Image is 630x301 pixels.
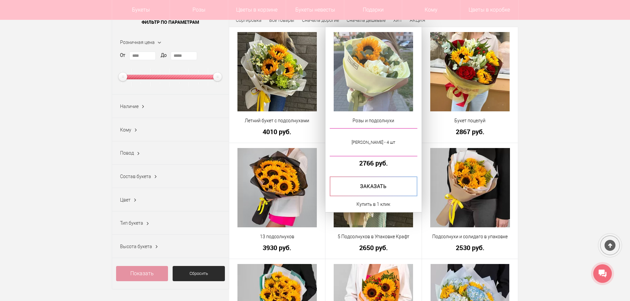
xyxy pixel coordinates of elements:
img: Летний букет с подсолнухами [237,32,317,111]
span: Розничная цена [120,40,155,45]
a: 13 подсолнухов [233,233,321,240]
a: Показать [116,266,168,281]
img: 13 подсолнухов [237,148,317,227]
a: Все товары [269,18,294,23]
a: Подсолнухи и солидаго в упаковке [426,233,514,240]
a: 4010 руб. [233,128,321,135]
a: Купить в 1 клик [357,200,390,208]
a: 2867 руб. [426,128,514,135]
a: АКЦИЯ [410,18,425,23]
a: Сбросить [173,266,225,281]
a: Сначала дешевые [347,18,386,23]
span: Тип букета [120,220,143,226]
a: Сначала дорогие [302,18,339,23]
img: Подсолнухи и солидаго в упаковке [430,148,510,227]
a: Летний букет с подсолнухами [233,117,321,124]
a: 2650 руб. [330,244,417,251]
span: Повод [120,150,134,156]
span: Наличие [120,104,139,109]
span: Кому [120,127,131,132]
label: От [120,52,125,59]
span: Цвет [120,197,131,203]
span: Сортировка [236,18,262,23]
a: 5 Подсолнухов в Упаковке Крафт [330,233,417,240]
a: 3930 руб. [233,244,321,251]
img: Букет поцелуй [430,32,510,111]
a: ХИТ [393,18,402,23]
a: [PERSON_NAME] - 4 шт [330,128,417,156]
a: Букет поцелуй [426,117,514,124]
span: Состав букета [120,174,151,179]
span: Высота букета [120,244,152,249]
a: 2530 руб. [426,244,514,251]
a: 2766 руб. [330,160,417,167]
img: Розы и подсолнухи [334,32,413,111]
label: До [161,52,167,59]
span: Фильтр по параметрам [112,14,229,30]
a: Розы и подсолнухи [330,117,417,124]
